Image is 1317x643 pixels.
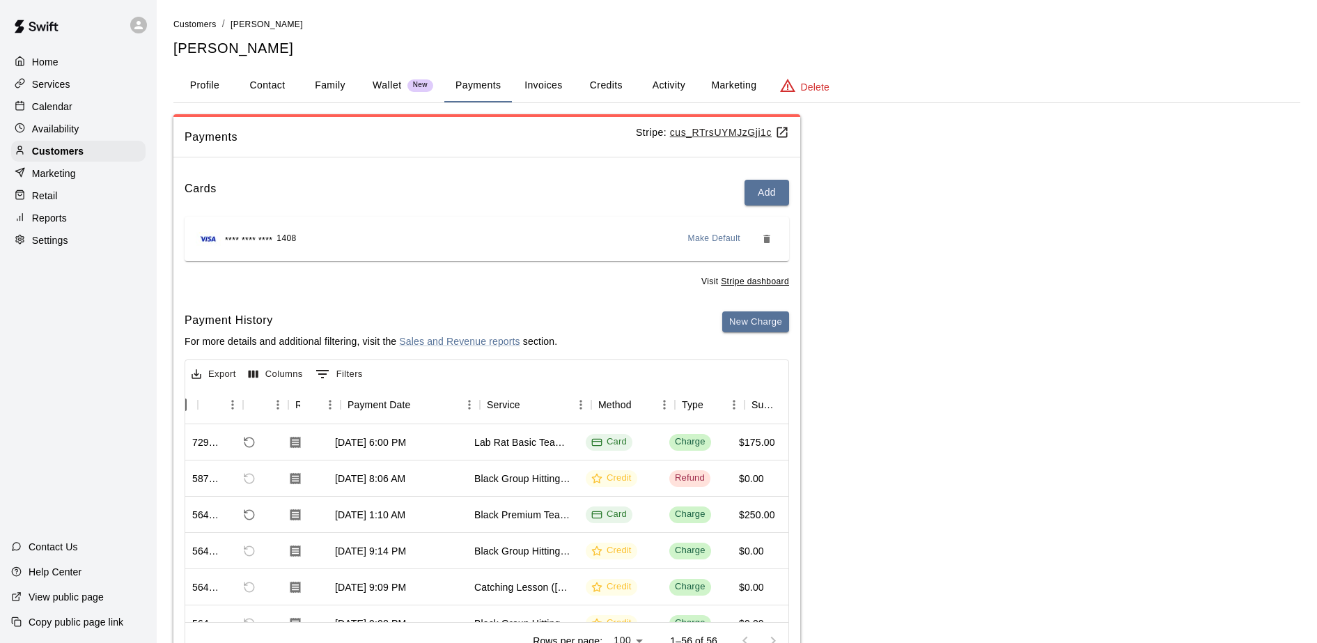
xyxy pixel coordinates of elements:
div: Credit [591,580,632,594]
button: Remove [756,228,778,250]
p: Home [32,55,59,69]
div: Lab Rat Basic Team Membership (2025 Fall/2026 Spring) [474,435,572,449]
button: Sort [300,395,320,415]
p: Copy public page link [29,615,123,629]
a: Customers [173,18,217,29]
span: Visit [701,275,789,289]
button: Add [745,180,789,206]
div: Subtotal [745,385,814,424]
a: Stripe dashboard [721,277,789,286]
span: Refund payment [237,431,261,454]
div: $175.00 [739,435,775,449]
img: Credit card brand logo [196,232,221,246]
button: Sort [411,395,430,415]
div: Black Group Hitting Lesson (10-14 year olds) [474,544,572,558]
p: Customers [32,144,84,158]
div: Receipt [288,385,341,424]
a: Reports [11,208,146,228]
div: 564780 [192,580,224,594]
span: New [407,81,433,90]
div: Black Group Hitting Lesson (10-14 year olds) [474,472,572,486]
button: Sort [205,395,224,415]
div: Method [591,385,675,424]
div: 564782 [192,544,224,558]
div: Service [487,385,520,424]
button: Contact [236,69,299,102]
button: Sort [774,395,793,415]
button: New Charge [722,311,789,333]
div: $0.00 [739,544,764,558]
a: Calendar [11,96,146,117]
button: Activity [637,69,700,102]
p: Calendar [32,100,72,114]
a: Marketing [11,163,146,184]
p: Reports [32,211,67,225]
p: Delete [801,80,829,94]
div: Charge [675,508,706,521]
div: $0.00 [739,580,764,594]
div: basic tabs example [173,69,1300,102]
a: Sales and Revenue reports [399,336,520,347]
div: $0.00 [739,617,764,630]
button: Payments [444,69,512,102]
button: Download Receipt [283,466,308,491]
div: 729232 [192,435,224,449]
div: Card [591,435,627,449]
button: Menu [570,394,591,415]
div: Jul 31, 2025, 6:00 PM [335,435,406,449]
button: Sort [520,395,540,415]
span: Payments [185,128,636,146]
span: 1408 [276,232,296,246]
button: Sort [250,395,270,415]
span: Customers [173,20,217,29]
button: Credits [575,69,637,102]
div: Catching Lesson (7-12 years old) [474,580,572,594]
div: Id [198,385,243,424]
button: Download Receipt [283,430,308,455]
button: Download Receipt [283,575,308,600]
button: Menu [459,394,480,415]
p: Services [32,77,70,91]
div: 587187 [192,472,224,486]
p: For more details and additional filtering, visit the section. [185,334,557,348]
div: Charge [675,580,706,594]
div: Method [598,385,632,424]
div: Refund [243,385,288,424]
div: Payment Date [341,385,480,424]
button: Download Receipt [283,502,308,527]
div: Type [675,385,745,424]
span: Refund payment [237,539,261,563]
button: Export [188,364,240,385]
div: $0.00 [739,472,764,486]
div: Type [682,385,703,424]
div: Customers [11,141,146,162]
div: 564779 [192,617,224,630]
span: [PERSON_NAME] [231,20,303,29]
div: Availability [11,118,146,139]
a: Services [11,74,146,95]
div: Subtotal [751,385,774,424]
button: Download Receipt [283,539,308,564]
nav: breadcrumb [173,17,1300,32]
div: Credit [591,617,632,630]
u: cus_RTrsUYMJzGji1c [670,127,789,138]
a: Home [11,52,146,72]
span: Refund payment [237,612,261,635]
button: Sort [703,395,723,415]
h5: [PERSON_NAME] [173,39,1300,58]
button: Download Receipt [283,611,308,636]
button: Invoices [512,69,575,102]
p: View public page [29,590,104,604]
div: Card [591,508,627,521]
div: Apr 27, 2025, 9:09 PM [335,580,406,594]
button: Menu [320,394,341,415]
div: Apr 27, 2025, 9:08 PM [335,617,406,630]
p: Retail [32,189,58,203]
p: Stripe: [636,125,789,140]
h6: Payment History [185,311,557,330]
button: Menu [724,394,745,415]
a: Retail [11,185,146,206]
